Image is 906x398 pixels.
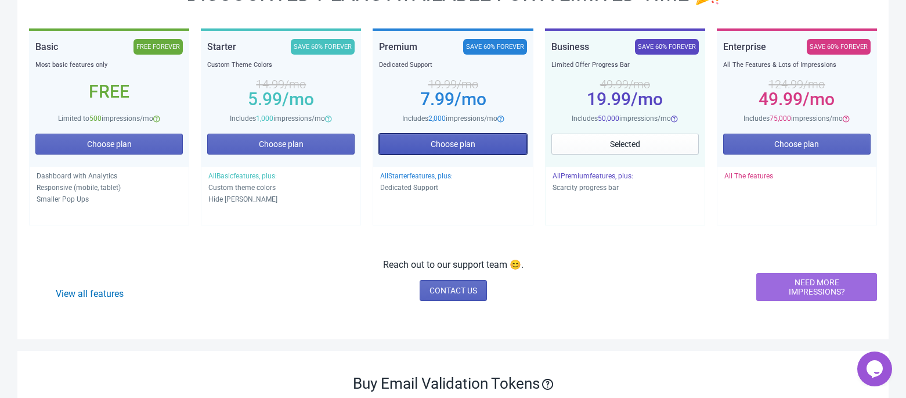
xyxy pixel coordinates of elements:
[454,89,486,109] span: /mo
[631,89,663,109] span: /mo
[259,139,304,149] span: Choose plan
[857,352,894,386] iframe: chat widget
[37,170,182,182] p: Dashboard with Analytics
[807,39,871,55] div: SAVE 60% FOREVER
[431,139,475,149] span: Choose plan
[723,95,871,104] div: 49.99
[291,39,355,55] div: SAVE 60% FOREVER
[207,59,355,71] div: Custom Theme Colors
[89,114,102,123] span: 500
[402,114,497,123] span: Includes impressions/mo
[379,80,526,89] div: 19.99 /mo
[207,134,355,155] button: Choose plan
[35,39,58,55] div: Basic
[598,114,619,123] span: 50,000
[208,193,353,205] p: Hide [PERSON_NAME]
[743,114,843,123] span: Includes impressions/mo
[553,182,698,193] p: Scarcity progress bar
[723,80,871,89] div: 124.99 /mo
[37,193,182,205] p: Smaller Pop Ups
[208,172,277,180] span: All Basic features, plus:
[551,134,699,155] button: Selected
[723,134,871,155] button: Choose plan
[723,59,871,71] div: All The Features & Lots of Impressions
[428,114,446,123] span: 2,000
[429,286,477,295] span: CONTACT US
[379,95,526,104] div: 7.99
[610,139,640,149] span: Selected
[635,39,699,55] div: SAVE 60% FOREVER
[35,134,183,155] button: Choose plan
[133,39,183,55] div: FREE FOREVER
[766,278,867,296] span: NEED MORE IMPRESSIONS?
[207,80,355,89] div: 14.99 /mo
[256,114,273,123] span: 1,000
[551,59,699,71] div: Limited Offer Progress Bar
[380,182,525,193] p: Dedicated Support
[553,172,633,180] span: All Premium features, plus:
[208,182,353,193] p: Custom theme colors
[551,80,699,89] div: 49.99 /mo
[379,39,417,55] div: Premium
[379,134,526,155] button: Choose plan
[774,139,819,149] span: Choose plan
[56,288,124,299] a: View all features
[207,95,355,104] div: 5.99
[463,39,527,55] div: SAVE 60% FOREVER
[87,139,132,149] span: Choose plan
[379,59,526,71] div: Dedicated Support
[572,114,671,123] span: Includes impressions/mo
[35,87,183,96] div: Free
[383,258,524,272] p: Reach out to our support team 😊.
[29,374,877,393] div: Buy Email Validation Tokens
[551,95,699,104] div: 19.99
[723,39,766,55] div: Enterprise
[35,113,183,124] div: Limited to impressions/mo
[420,280,487,301] a: CONTACT US
[282,89,314,109] span: /mo
[380,172,453,180] span: All Starter features, plus:
[551,39,589,55] div: Business
[803,89,835,109] span: /mo
[37,182,182,193] p: Responsive (mobile, tablet)
[35,59,183,71] div: Most basic features only
[770,114,791,123] span: 75,000
[207,39,236,55] div: Starter
[230,114,325,123] span: Includes impressions/mo
[724,172,773,180] span: All The features
[756,273,877,301] button: NEED MORE IMPRESSIONS?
